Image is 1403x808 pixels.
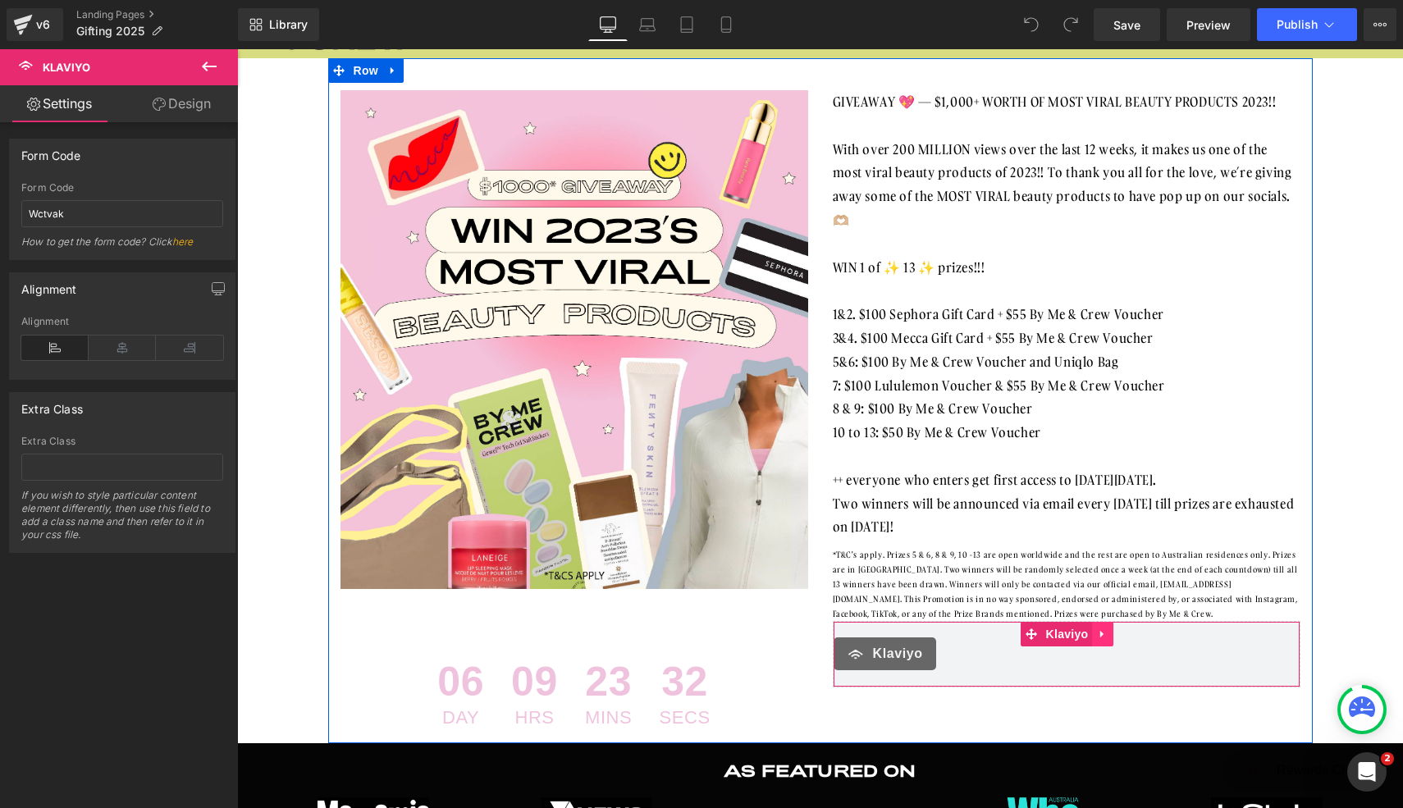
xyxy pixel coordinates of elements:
span: Save [1113,16,1140,34]
div: Two winners will be announced via email every [DATE] till prizes are exhausted on [DATE]! [596,443,1063,491]
button: Publish [1257,8,1357,41]
a: Design [122,85,241,122]
div: 3&4. $100 Mecca Gift Card + $55 By Me & Crew Voucher [596,277,1063,301]
span: Publish [1277,18,1318,31]
iframe: Intercom live chat [1347,752,1387,792]
span: Klaviyo [43,61,90,74]
a: Expand / Collapse [855,573,876,597]
button: Undo [1015,8,1048,41]
a: New Library [238,8,319,41]
span: Row [112,9,145,34]
span: Klaviyo [805,573,856,597]
span: Hrs [274,660,321,678]
span: Library [269,17,308,32]
span: 09 [274,612,321,660]
div: Form Code [21,139,81,162]
div: How to get the form code? Click [21,235,223,259]
div: 5&6: $100 By Me & Crew Voucher and Uniqlo Bag [596,301,1063,325]
div: v6 [33,14,53,35]
a: Laptop [628,8,667,41]
a: Tablet [667,8,706,41]
a: here [172,235,194,248]
div: WIN 1 of ✨ 13 ✨ prizes!!! [596,207,1063,254]
a: Preview [1167,8,1250,41]
div: Form Code [21,182,223,194]
span: 2 [1381,752,1394,765]
div: 1&2. $100 Sephora Gift Card + $55 By Me & Crew Voucher [596,253,1063,277]
div: Extra Class [21,393,83,416]
div: With over 200 MILLION views over the last 12 weeks, it makes us one of the most viral beauty prod... [596,89,1063,207]
a: Desktop [588,8,628,41]
a: Landing Pages [76,8,238,21]
a: v6 [7,8,63,41]
span: Secs [422,660,473,678]
a: Mobile [706,8,746,41]
div: 7: $100 Lululemon Voucher & $55 By Me & Crew Voucher [596,325,1063,349]
span: Gifting 2025 [76,25,144,38]
span: 23 [348,612,395,660]
iframe: To enrich screen reader interactions, please activate Accessibility in Grammarly extension settings [237,49,1403,808]
a: Expand / Collapse [145,9,167,34]
div: Alignment [21,273,77,296]
span: Preview [1186,16,1231,34]
span: 32 [422,612,473,660]
button: Redo [1054,8,1087,41]
div: 10 to 13: $50 By Me & Crew Voucher [596,372,1063,419]
div: If you wish to style particular content element differently, then use this field to add a class n... [21,489,223,552]
span: Mins [348,660,395,678]
div: GIVEAWAY 💖 — $1,000+ WORTH OF MOST VIRAL BEAUTY PRODUCTS 2023!! [596,41,1063,89]
button: More [1364,8,1396,41]
div: 8 & 9: $100 By Me & Crew Voucher [596,348,1063,372]
div: Extra Class [21,436,223,447]
h2: AS FEATURED ON [12,710,1154,732]
span: Klaviyo [636,595,686,614]
div: ++ everyone who enters get first access to [DATE][DATE]. [596,419,1063,443]
div: *T&C's apply. Prizes 5 & 6, 8 & 9, 10 -13 are open worldwide and the rest are open to Australian ... [596,498,1063,572]
div: Alignment [21,316,223,327]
